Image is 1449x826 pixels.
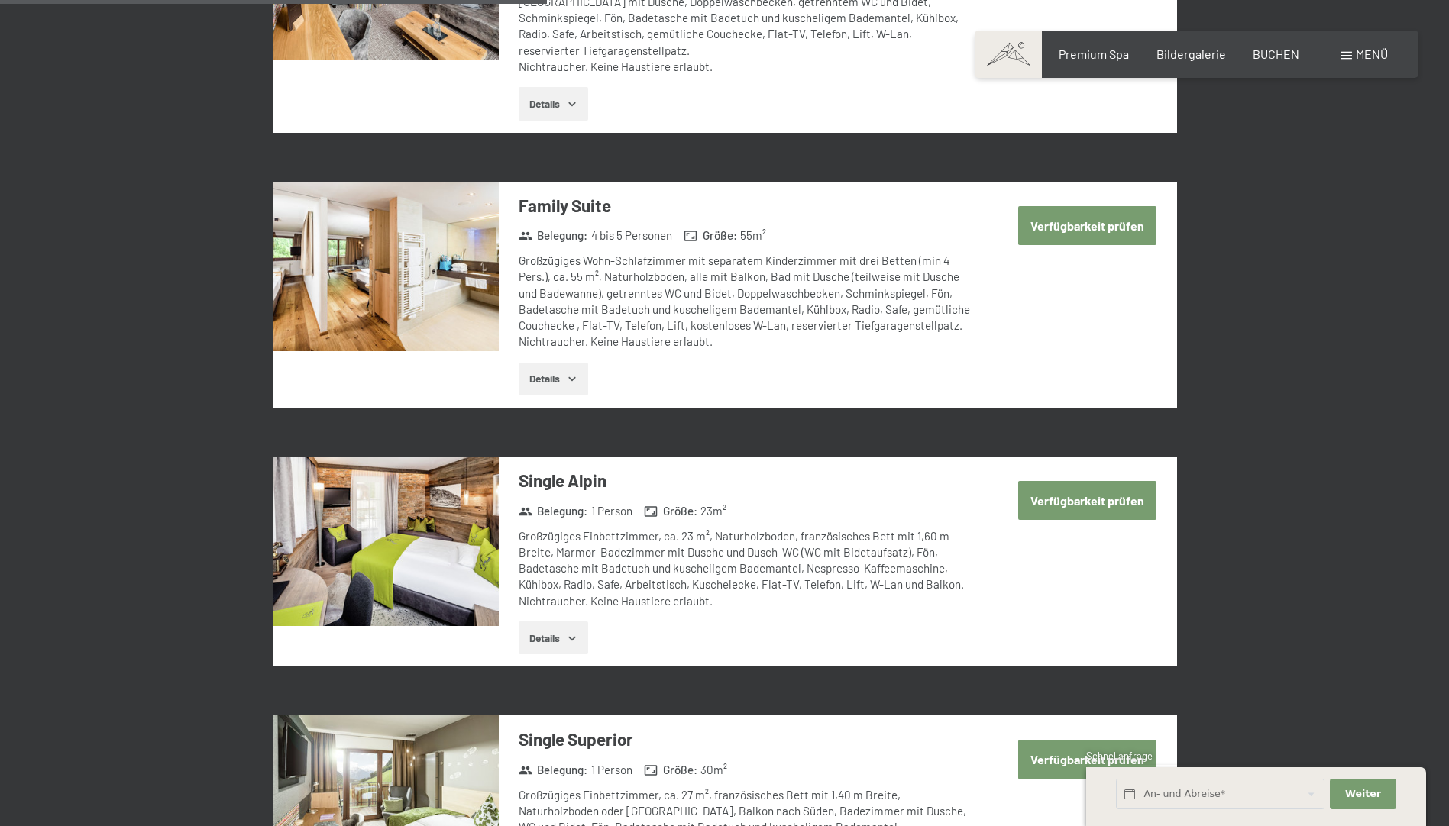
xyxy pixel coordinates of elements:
[591,762,632,778] span: 1 Person
[644,762,697,778] strong: Größe :
[1253,47,1299,61] a: BUCHEN
[273,182,499,351] img: mss_renderimg.php
[519,363,588,396] button: Details
[519,762,588,778] strong: Belegung :
[1018,740,1156,779] button: Verfügbarkeit prüfen
[1156,47,1226,61] a: Bildergalerie
[1356,47,1388,61] span: Menü
[519,87,588,121] button: Details
[519,253,973,350] div: Großzügiges Wohn-Schlafzimmer mit separatem Kinderzimmer mit drei Betten (min 4 Pers.), ca. 55 m²...
[700,762,727,778] span: 30 m²
[519,227,588,244] strong: Belegung :
[1330,779,1396,810] button: Weiter
[1345,787,1381,801] span: Weiter
[1086,750,1153,762] span: Schnellanfrage
[519,621,588,655] button: Details
[684,227,737,244] strong: Größe :
[740,227,766,244] span: 55 m²
[519,728,973,751] h3: Single Superior
[273,457,499,626] img: mss_renderimg.php
[591,503,632,519] span: 1 Person
[700,503,726,519] span: 23 m²
[644,503,697,519] strong: Größe :
[1018,206,1156,245] button: Verfügbarkeit prüfen
[1059,47,1129,61] a: Premium Spa
[519,194,973,218] h3: Family Suite
[591,227,672,244] span: 4 bis 5 Personen
[519,528,973,609] div: Großzügiges Einbettzimmer, ca. 23 m², Naturholzboden, französisches Bett mit 1,60 m Breite, Marmo...
[519,469,973,492] h3: Single Alpin
[1018,481,1156,520] button: Verfügbarkeit prüfen
[519,503,588,519] strong: Belegung :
